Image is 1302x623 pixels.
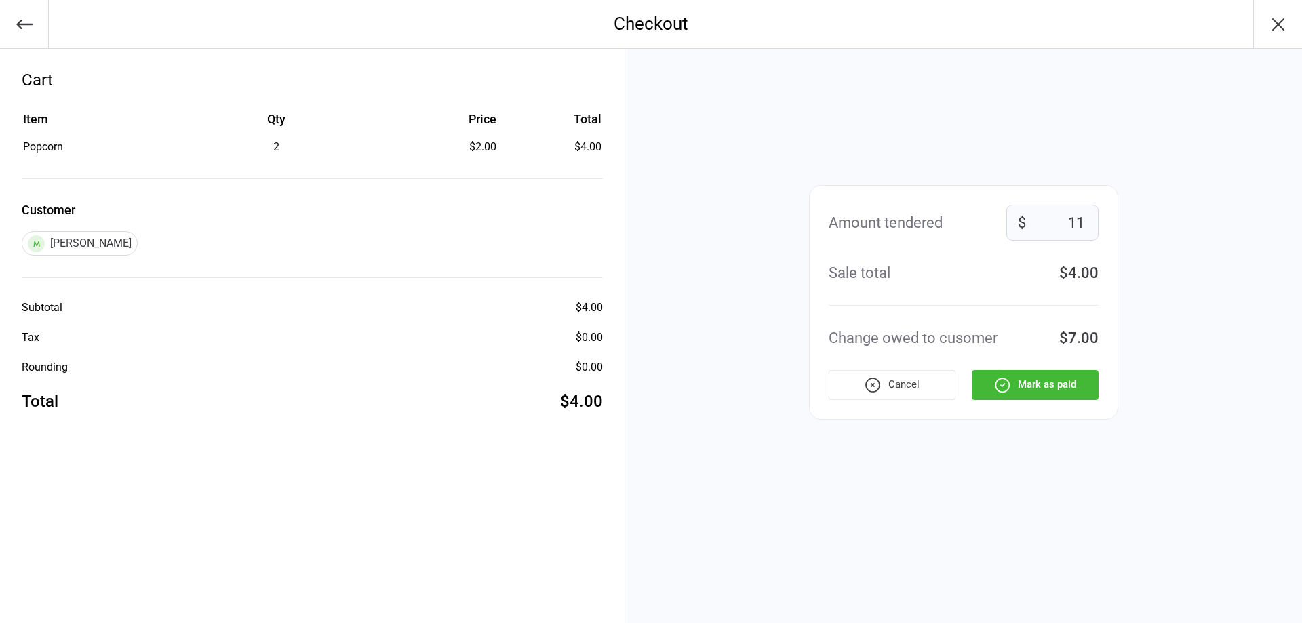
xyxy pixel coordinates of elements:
th: Total [502,110,601,138]
div: Rounding [22,359,68,376]
div: $7.00 [1059,327,1099,349]
button: Cancel [829,370,955,400]
div: [PERSON_NAME] [22,231,138,256]
div: Change owed to cusomer [829,327,998,349]
span: Popcorn [23,140,63,153]
div: Subtotal [22,300,62,316]
div: $2.00 [387,139,496,155]
label: Customer [22,201,603,219]
span: $ [1018,212,1026,234]
div: Amount tendered [829,212,943,234]
div: $4.00 [560,389,603,414]
button: Mark as paid [972,370,1099,400]
th: Qty [167,110,385,138]
div: Price [387,110,496,128]
div: $4.00 [576,300,603,316]
div: $0.00 [576,329,603,346]
th: Item [23,110,166,138]
td: $4.00 [502,139,601,155]
div: Total [22,389,58,414]
div: Cart [22,68,603,92]
div: Sale total [829,262,890,284]
div: 2 [167,139,385,155]
div: $0.00 [576,359,603,376]
div: $4.00 [1059,262,1099,284]
div: Tax [22,329,39,346]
